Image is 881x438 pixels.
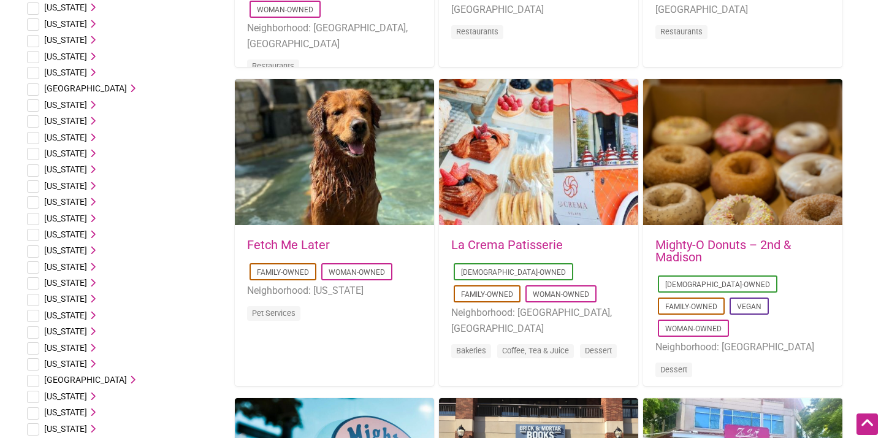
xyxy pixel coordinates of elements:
[44,148,87,158] span: [US_STATE]
[329,268,385,277] a: Woman-Owned
[665,302,717,311] a: Family-Owned
[257,268,309,277] a: Family-Owned
[585,346,612,355] a: Dessert
[461,268,566,277] a: [DEMOGRAPHIC_DATA]-Owned
[44,197,87,207] span: [US_STATE]
[44,52,87,61] span: [US_STATE]
[44,164,87,174] span: [US_STATE]
[665,325,722,333] a: Woman-Owned
[737,302,761,311] a: Vegan
[44,19,87,29] span: [US_STATE]
[247,283,422,299] li: Neighborhood: [US_STATE]
[44,407,87,417] span: [US_STATE]
[44,326,87,336] span: [US_STATE]
[856,413,878,435] div: Scroll Back to Top
[44,359,87,369] span: [US_STATE]
[44,375,127,385] span: [GEOGRAPHIC_DATA]
[44,213,87,223] span: [US_STATE]
[44,83,127,93] span: [GEOGRAPHIC_DATA]
[44,35,87,45] span: [US_STATE]
[456,346,486,355] a: Bakeries
[655,237,791,264] a: Mighty-O Donuts – 2nd & Madison
[660,27,703,36] a: Restaurants
[247,237,330,252] a: Fetch Me Later
[660,365,687,374] a: Dessert
[252,61,294,71] a: Restaurants
[44,343,87,353] span: [US_STATE]
[44,100,87,110] span: [US_STATE]
[451,305,626,336] li: Neighborhood: [GEOGRAPHIC_DATA], [GEOGRAPHIC_DATA]
[44,181,87,191] span: [US_STATE]
[665,280,770,289] a: [DEMOGRAPHIC_DATA]-Owned
[44,262,87,272] span: [US_STATE]
[44,133,87,142] span: [US_STATE]
[44,278,87,288] span: [US_STATE]
[533,290,589,299] a: Woman-Owned
[44,2,87,12] span: [US_STATE]
[451,237,563,252] a: La Crema Patisserie
[44,116,87,126] span: [US_STATE]
[456,27,498,36] a: Restaurants
[247,20,422,52] li: Neighborhood: [GEOGRAPHIC_DATA], [GEOGRAPHIC_DATA]
[257,6,313,14] a: Woman-Owned
[44,245,87,255] span: [US_STATE]
[44,229,87,239] span: [US_STATE]
[252,309,296,318] a: Pet Services
[44,294,87,304] span: [US_STATE]
[44,310,87,320] span: [US_STATE]
[461,290,513,299] a: Family-Owned
[502,346,569,355] a: Coffee, Tea & Juice
[44,424,87,434] span: [US_STATE]
[44,391,87,401] span: [US_STATE]
[44,67,87,77] span: [US_STATE]
[655,339,830,355] li: Neighborhood: [GEOGRAPHIC_DATA]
